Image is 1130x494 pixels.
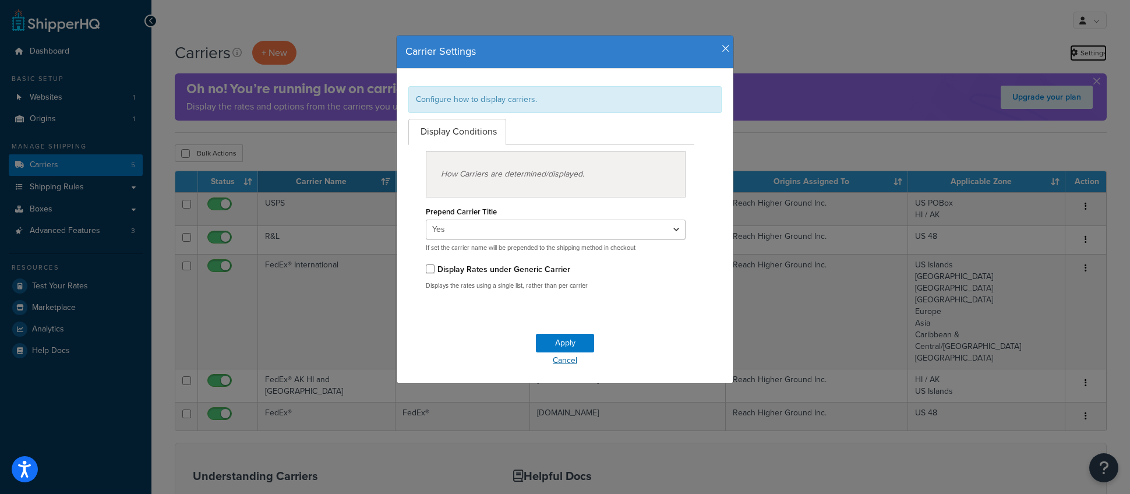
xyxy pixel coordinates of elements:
div: How Carriers are determined/displayed. [426,151,686,197]
a: Cancel [397,352,733,369]
input: Display Rates under Generic Carrier [426,264,435,273]
label: Prepend Carrier Title [426,207,497,216]
p: If set the carrier name will be prepended to the shipping method in checkout [426,244,686,252]
div: Configure how to display carriers. [408,86,722,113]
a: Display Conditions [408,119,506,145]
p: Displays the rates using a single list, rather than per carrier [426,281,686,290]
h4: Carrier Settings [405,44,725,59]
label: Display Rates under Generic Carrier [437,263,570,276]
button: Apply [536,334,594,352]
